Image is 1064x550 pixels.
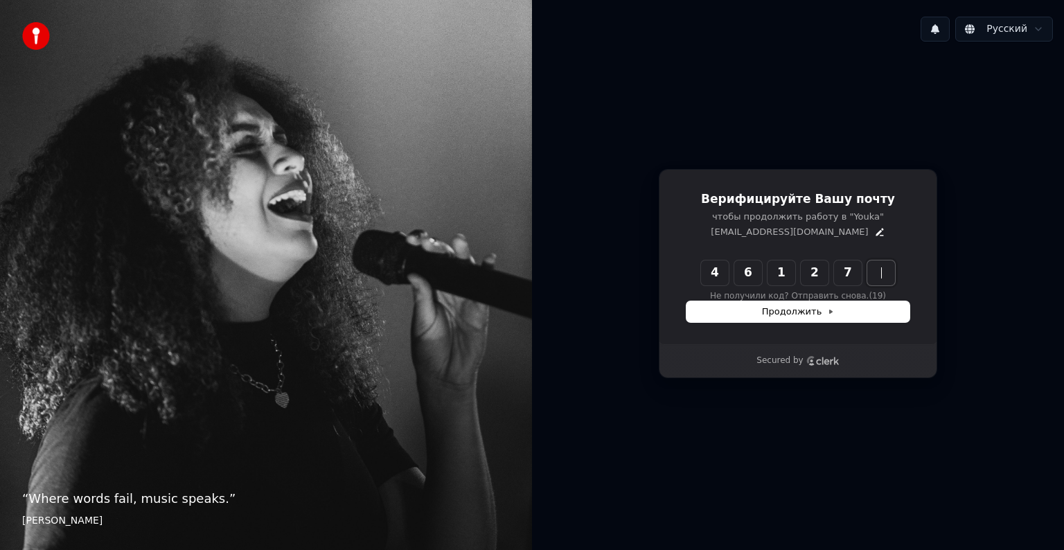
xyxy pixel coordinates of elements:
[686,211,910,223] p: чтобы продолжить работу в "Youka"
[22,514,510,528] footer: [PERSON_NAME]
[701,260,923,285] input: Enter verification code
[686,191,910,208] h1: Верифицируйте Вашу почту
[686,301,910,322] button: Продолжить
[874,227,885,238] button: Edit
[756,355,803,366] p: Secured by
[22,489,510,508] p: “ Where words fail, music speaks. ”
[22,22,50,50] img: youka
[711,226,868,238] p: [EMAIL_ADDRESS][DOMAIN_NAME]
[762,305,835,318] span: Продолжить
[806,356,840,366] a: Clerk logo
